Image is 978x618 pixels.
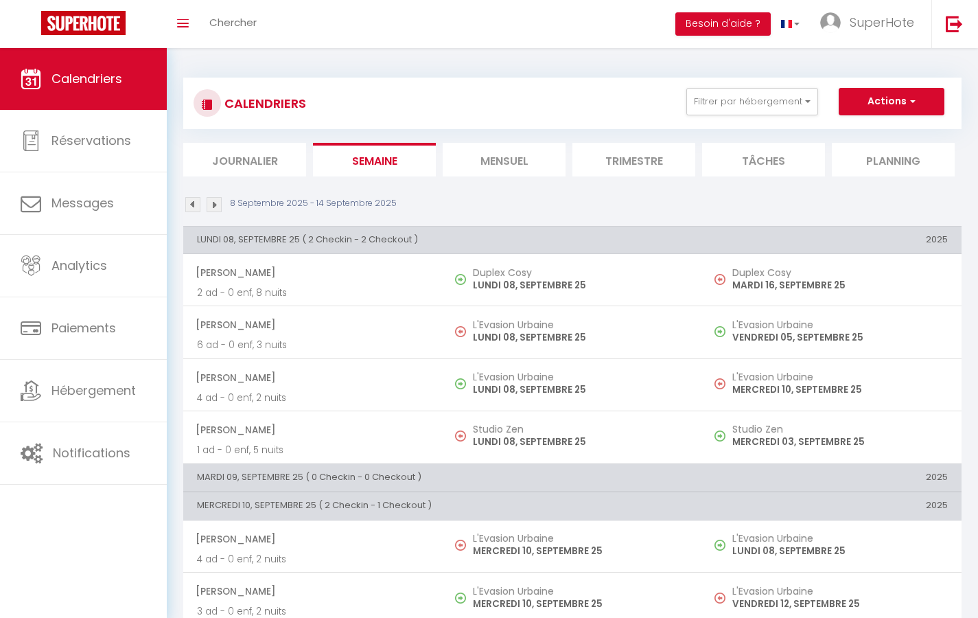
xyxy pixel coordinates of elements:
span: Chercher [209,15,257,30]
li: Tâches [702,143,825,176]
h5: L'Evasion Urbaine [732,371,948,382]
span: SuperHote [850,14,914,31]
p: MERCREDI 10, SEPTEMBRE 25 [732,382,948,397]
li: Planning [832,143,955,176]
img: NO IMAGE [455,540,466,551]
p: MERCREDI 10, SEPTEMBRE 25 [473,544,688,558]
p: 1 ad - 0 enf, 5 nuits [197,443,429,457]
img: NO IMAGE [714,431,725,442]
img: NO IMAGE [714,274,725,285]
span: Calendriers [51,70,122,87]
h5: L'Evasion Urbaine [732,533,948,544]
button: Actions [839,88,944,115]
th: 2025 [702,492,962,520]
h5: L'Evasion Urbaine [473,319,688,330]
span: Messages [51,194,114,211]
th: 2025 [702,463,962,491]
img: NO IMAGE [714,326,725,337]
p: 2 ad - 0 enf, 8 nuits [197,286,429,300]
span: Analytics [51,257,107,274]
th: 2025 [702,226,962,253]
p: MERCREDI 10, SEPTEMBRE 25 [473,597,688,611]
h5: L'Evasion Urbaine [473,371,688,382]
p: LUNDI 08, SEPTEMBRE 25 [473,278,688,293]
img: NO IMAGE [455,326,466,337]
p: LUNDI 08, SEPTEMBRE 25 [473,382,688,397]
p: MARDI 16, SEPTEMBRE 25 [732,278,948,293]
img: NO IMAGE [714,540,725,551]
li: Semaine [313,143,436,176]
li: Journalier [183,143,306,176]
p: VENDREDI 05, SEPTEMBRE 25 [732,330,948,345]
img: NO IMAGE [714,593,725,604]
img: Super Booking [41,11,126,35]
button: Besoin d'aide ? [675,12,771,36]
span: [PERSON_NAME] [196,526,429,552]
span: [PERSON_NAME] [196,578,429,604]
li: Trimestre [572,143,695,176]
p: VENDREDI 12, SEPTEMBRE 25 [732,597,948,611]
th: MERCREDI 10, SEPTEMBRE 25 ( 2 Checkin - 1 Checkout ) [183,492,702,520]
li: Mensuel [443,143,566,176]
p: LUNDI 08, SEPTEMBRE 25 [473,435,688,449]
h5: Studio Zen [473,424,688,435]
th: MARDI 09, SEPTEMBRE 25 ( 0 Checkin - 0 Checkout ) [183,463,702,491]
th: LUNDI 08, SEPTEMBRE 25 ( 2 Checkin - 2 Checkout ) [183,226,702,253]
p: 8 Septembre 2025 - 14 Septembre 2025 [230,197,397,210]
p: MERCREDI 03, SEPTEMBRE 25 [732,435,948,449]
img: logout [946,15,963,32]
p: 4 ad - 0 enf, 2 nuits [197,391,429,405]
span: [PERSON_NAME] [196,365,429,391]
h5: L'Evasion Urbaine [473,533,688,544]
p: LUNDI 08, SEPTEMBRE 25 [732,544,948,558]
h5: L'Evasion Urbaine [732,586,948,597]
span: Notifications [53,444,130,461]
span: Réservations [51,132,131,149]
span: [PERSON_NAME] [196,260,429,286]
img: ... [820,12,841,33]
p: LUNDI 08, SEPTEMBRE 25 [473,330,688,345]
img: NO IMAGE [714,378,725,389]
span: [PERSON_NAME] [196,312,429,338]
h5: Duplex Cosy [473,267,688,278]
span: Hébergement [51,382,136,399]
h5: L'Evasion Urbaine [732,319,948,330]
h5: Studio Zen [732,424,948,435]
span: [PERSON_NAME] [196,417,429,443]
p: 6 ad - 0 enf, 3 nuits [197,338,429,352]
h5: L'Evasion Urbaine [473,586,688,597]
img: NO IMAGE [455,431,466,442]
button: Ouvrir le widget de chat LiveChat [11,5,52,47]
p: 4 ad - 0 enf, 2 nuits [197,552,429,566]
span: Paiements [51,319,116,336]
button: Filtrer par hébergement [686,88,818,115]
h5: Duplex Cosy [732,267,948,278]
h3: CALENDRIERS [221,88,306,119]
